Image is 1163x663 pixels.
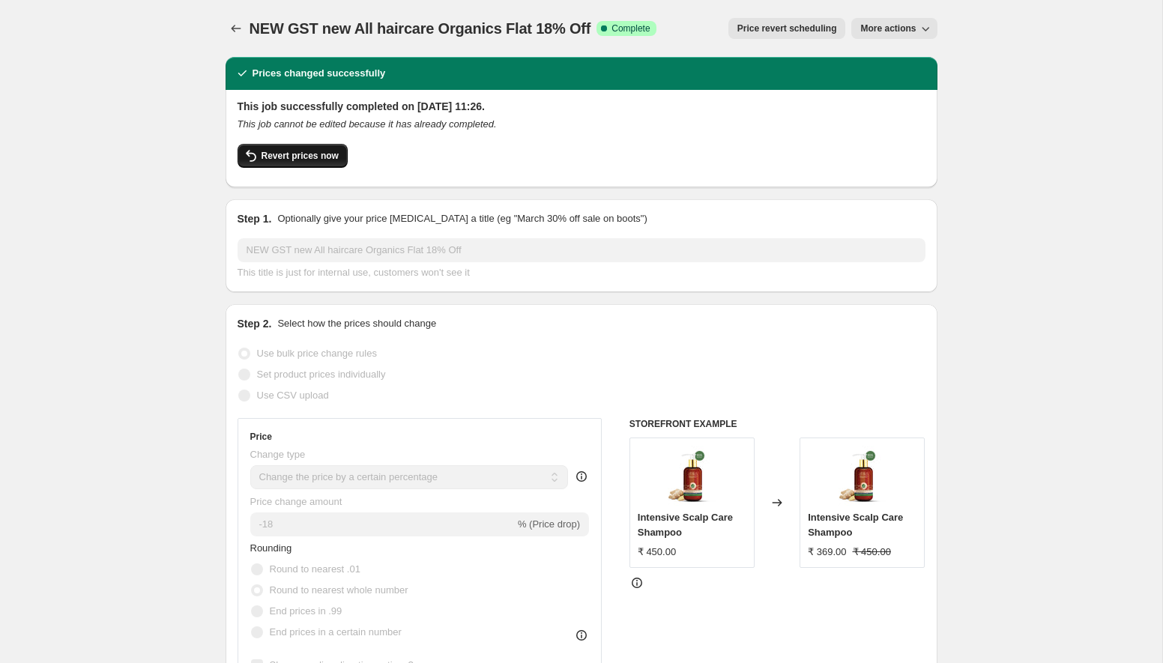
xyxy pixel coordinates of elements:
[238,238,925,262] input: 30% off holiday sale
[238,144,348,168] button: Revert prices now
[270,626,402,638] span: End prices in a certain number
[662,446,722,506] img: Intensive-Scalp-Care-Shampoo-1_80x.jpg
[257,348,377,359] span: Use bulk price change rules
[808,545,846,560] div: ₹ 369.00
[737,22,837,34] span: Price revert scheduling
[250,542,292,554] span: Rounding
[250,20,591,37] span: NEW GST new All haircare Organics Flat 18% Off
[574,469,589,484] div: help
[238,267,470,278] span: This title is just for internal use, customers won't see it
[226,18,247,39] button: Price change jobs
[638,545,676,560] div: ₹ 450.00
[270,563,360,575] span: Round to nearest .01
[270,584,408,596] span: Round to nearest whole number
[270,605,342,617] span: End prices in .99
[253,66,386,81] h2: Prices changed successfully
[629,418,925,430] h6: STOREFRONT EXAMPLE
[277,211,647,226] p: Optionally give your price [MEDICAL_DATA] a title (eg "March 30% off sale on boots")
[238,316,272,331] h2: Step 2.
[250,512,515,536] input: -15
[238,211,272,226] h2: Step 1.
[833,446,892,506] img: Intensive-Scalp-Care-Shampoo-1_80x.jpg
[250,449,306,460] span: Change type
[851,18,937,39] button: More actions
[853,545,891,560] strike: ₹ 450.00
[518,518,580,530] span: % (Price drop)
[808,512,903,538] span: Intensive Scalp Care Shampoo
[262,150,339,162] span: Revert prices now
[638,512,733,538] span: Intensive Scalp Care Shampoo
[611,22,650,34] span: Complete
[238,99,925,114] h2: This job successfully completed on [DATE] 11:26.
[257,369,386,380] span: Set product prices individually
[250,496,342,507] span: Price change amount
[277,316,436,331] p: Select how the prices should change
[860,22,916,34] span: More actions
[257,390,329,401] span: Use CSV upload
[728,18,846,39] button: Price revert scheduling
[250,431,272,443] h3: Price
[238,118,497,130] i: This job cannot be edited because it has already completed.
